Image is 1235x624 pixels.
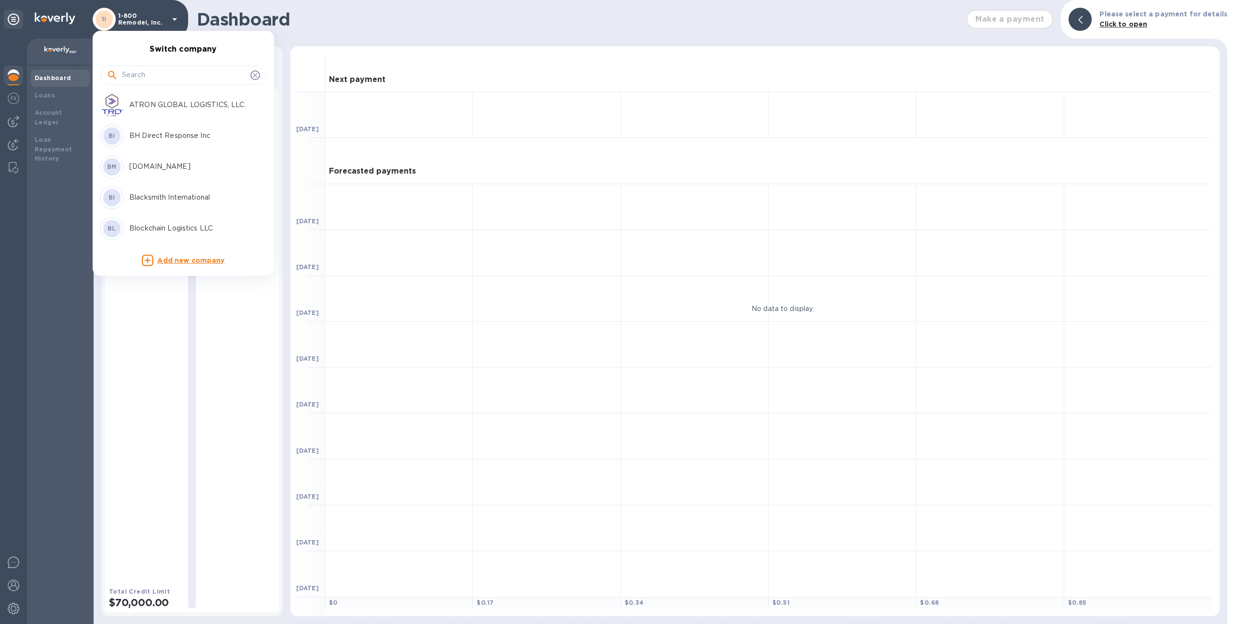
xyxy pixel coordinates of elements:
p: BH Direct Response Inc [129,131,251,141]
p: Blockchain Logistics LLC [129,223,251,233]
b: BI [109,132,115,139]
p: ATRON GLOBAL LOGISTICS, LLC. [129,100,251,110]
p: [DOMAIN_NAME] [129,162,251,172]
b: BI [109,194,115,201]
p: Blacksmith International [129,192,251,203]
p: Add new company [157,256,224,266]
b: BM [107,163,117,170]
b: BL [108,225,116,232]
input: Search [122,68,247,82]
